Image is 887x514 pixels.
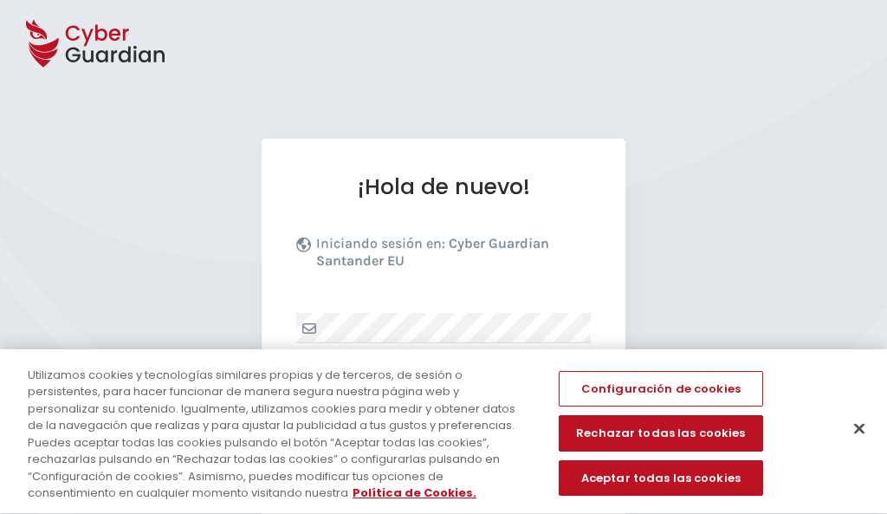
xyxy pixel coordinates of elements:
[316,235,549,269] b: Cyber Guardian Santander EU
[316,235,586,278] p: Iniciando sesión en:
[559,416,763,452] button: Rechazar todas las cookies
[559,460,763,497] button: Aceptar todas las cookies
[296,173,591,200] h1: ¡Hola de nuevo!
[28,367,532,502] div: Utilizamos cookies y tecnologías similares propias y de terceros, de sesión o persistentes, para ...
[353,485,476,502] a: Más información sobre su privacidad, se abre en una nueva pestaña
[840,410,878,448] button: Cerrar
[559,371,763,407] button: Configuración de cookies, Abre el cuadro de diálogo del centro de preferencias.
